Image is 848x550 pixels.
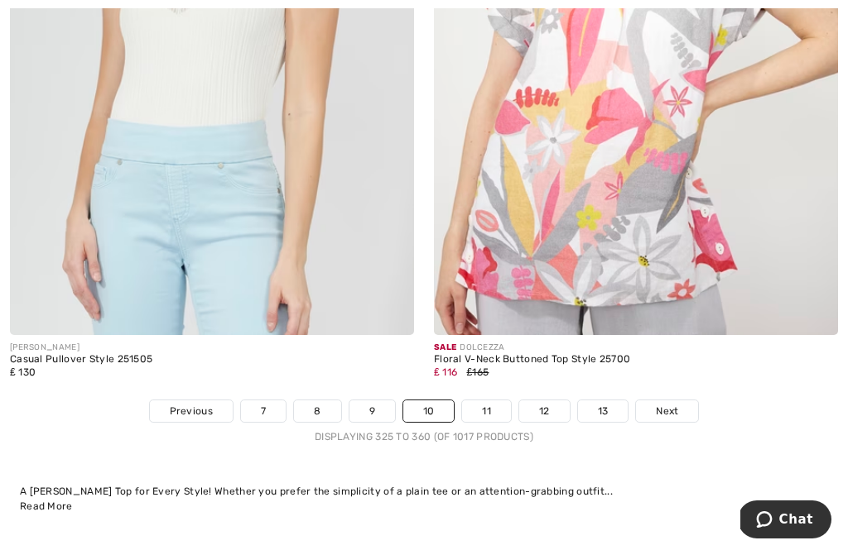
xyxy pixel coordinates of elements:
a: Previous [150,400,233,422]
span: ₤ 130 [10,366,36,378]
a: Next [636,400,698,422]
span: ₤ 116 [434,366,457,378]
div: Casual Pullover Style 251505 [10,354,414,366]
span: Next [656,404,678,418]
a: 7 [241,400,286,422]
iframe: Opens a widget where you can chat to one of our agents [740,500,831,542]
div: A [PERSON_NAME] Top for Every Style! Whether you prefer the simplicity of a plain tee or an atten... [20,484,828,499]
span: ₤165 [467,366,489,378]
div: Floral V-Neck Buttoned Top Style 25700 [434,354,838,366]
a: 11 [462,400,511,422]
div: [PERSON_NAME] [10,342,414,354]
span: Sale [434,342,456,352]
a: 8 [294,400,340,422]
span: Read More [20,500,73,512]
a: 9 [349,400,395,422]
a: 12 [519,400,570,422]
a: 10 [403,400,455,422]
a: 13 [578,400,629,422]
span: Previous [170,404,213,418]
div: DOLCEZZA [434,342,838,354]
